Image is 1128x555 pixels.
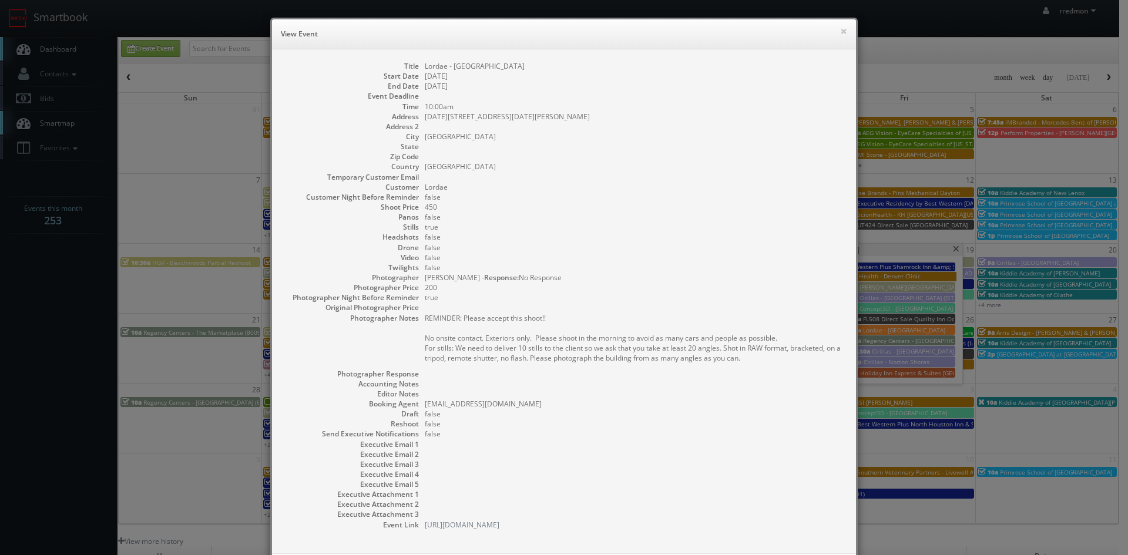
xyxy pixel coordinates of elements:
[425,399,844,409] dd: [EMAIL_ADDRESS][DOMAIN_NAME]
[284,232,419,242] dt: Headshots
[284,91,419,101] dt: Event Deadline
[284,122,419,132] dt: Address 2
[425,61,844,71] dd: Lordae - [GEOGRAPHIC_DATA]
[284,419,419,429] dt: Reshoot
[284,212,419,222] dt: Panos
[284,152,419,162] dt: Zip Code
[284,479,419,489] dt: Executive Email 5
[284,409,419,419] dt: Draft
[425,212,844,222] dd: false
[425,71,844,81] dd: [DATE]
[425,222,844,232] dd: true
[284,459,419,469] dt: Executive Email 3
[284,112,419,122] dt: Address
[425,81,844,91] dd: [DATE]
[425,132,844,142] dd: [GEOGRAPHIC_DATA]
[425,429,844,439] dd: false
[425,112,844,122] dd: [DATE][STREET_ADDRESS][DATE][PERSON_NAME]
[284,282,419,292] dt: Photographer Price
[425,232,844,242] dd: false
[284,302,419,312] dt: Original Photographer Price
[284,509,419,519] dt: Executive Attachment 3
[840,27,847,35] button: ×
[284,61,419,71] dt: Title
[284,253,419,263] dt: Video
[425,313,844,363] pre: REMINDER: Please accept this shoot!! No onsite contact. Exteriors only. Please shoot in the morni...
[284,142,419,152] dt: State
[425,243,844,253] dd: false
[284,162,419,171] dt: Country
[284,499,419,509] dt: Executive Attachment 2
[425,253,844,263] dd: false
[284,292,419,302] dt: Photographer Night Before Reminder
[284,399,419,409] dt: Booking Agent
[284,182,419,192] dt: Customer
[284,71,419,81] dt: Start Date
[425,202,844,212] dd: 450
[425,192,844,202] dd: false
[284,429,419,439] dt: Send Executive Notifications
[284,273,419,282] dt: Photographer
[425,102,844,112] dd: 10:00am
[284,243,419,253] dt: Drone
[284,489,419,499] dt: Executive Attachment 1
[425,282,844,292] dd: 200
[284,172,419,182] dt: Temporary Customer Email
[284,202,419,212] dt: Shoot Price
[425,409,844,419] dd: false
[284,439,419,449] dt: Executive Email 1
[284,369,419,379] dt: Photographer Response
[425,520,499,530] a: [URL][DOMAIN_NAME]
[284,469,419,479] dt: Executive Email 4
[425,292,844,302] dd: true
[284,313,419,323] dt: Photographer Notes
[284,102,419,112] dt: Time
[284,379,419,389] dt: Accounting Notes
[284,263,419,273] dt: Twilights
[425,263,844,273] dd: false
[284,389,419,399] dt: Editor Notes
[425,162,844,171] dd: [GEOGRAPHIC_DATA]
[284,222,419,232] dt: Stills
[284,81,419,91] dt: End Date
[284,192,419,202] dt: Customer Night Before Reminder
[281,28,847,40] h6: View Event
[484,273,519,282] b: Response:
[284,132,419,142] dt: City
[425,182,844,192] dd: Lordae
[284,520,419,530] dt: Event Link
[425,419,844,429] dd: false
[425,273,844,282] dd: [PERSON_NAME] - No Response
[284,449,419,459] dt: Executive Email 2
